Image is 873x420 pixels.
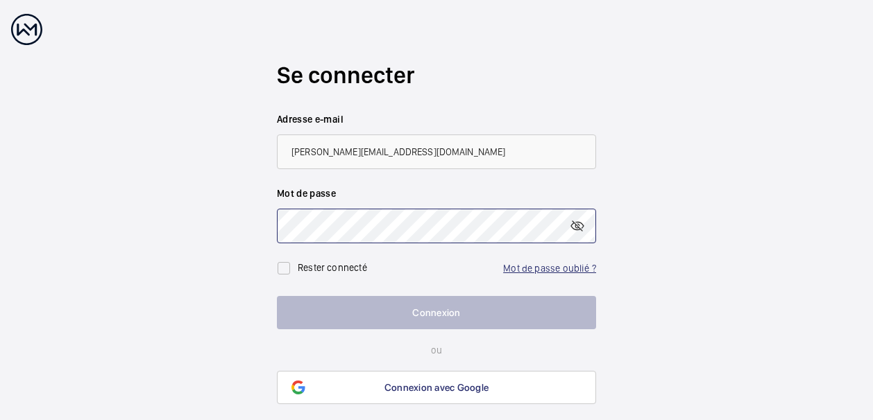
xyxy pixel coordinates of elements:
[277,112,596,126] label: Adresse e-mail
[384,382,489,393] span: Connexion avec Google
[277,296,596,329] button: Connexion
[277,186,596,200] label: Mot de passe
[277,343,596,357] p: ou
[277,134,596,169] input: Votre adresse e-mail
[277,59,596,91] h2: Se connecter
[298,262,367,273] label: Rester connecté
[503,263,596,274] a: Mot de passe oublié ?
